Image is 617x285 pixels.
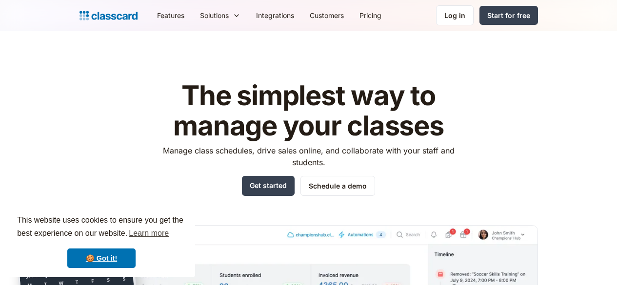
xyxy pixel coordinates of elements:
a: Features [149,4,192,26]
a: Integrations [248,4,302,26]
div: Log in [444,10,465,20]
div: cookieconsent [8,205,195,277]
a: Schedule a demo [300,176,375,196]
span: This website uses cookies to ensure you get the best experience on our website. [17,214,186,241]
h1: The simplest way to manage your classes [154,81,463,141]
a: Customers [302,4,352,26]
a: dismiss cookie message [67,248,136,268]
div: Solutions [192,4,248,26]
a: Log in [436,5,474,25]
a: Pricing [352,4,389,26]
a: learn more about cookies [127,226,170,241]
a: Logo [80,9,138,22]
div: Start for free [487,10,530,20]
div: Solutions [200,10,229,20]
a: Get started [242,176,295,196]
a: Start for free [479,6,538,25]
p: Manage class schedules, drive sales online, and collaborate with your staff and students. [154,145,463,168]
